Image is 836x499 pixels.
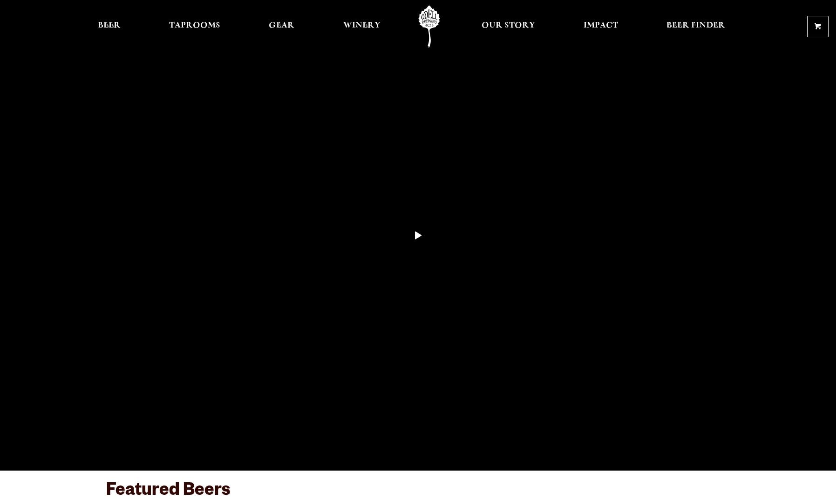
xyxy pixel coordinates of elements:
a: Impact [578,6,624,48]
a: Taprooms [163,6,226,48]
a: Beer Finder [660,6,731,48]
span: Our Story [482,22,535,29]
span: Beer Finder [666,22,725,29]
span: Gear [269,22,294,29]
span: Impact [584,22,618,29]
a: Beer [92,6,127,48]
span: Taprooms [169,22,220,29]
a: Gear [263,6,300,48]
span: Beer [98,22,121,29]
a: Winery [337,6,387,48]
a: Our Story [476,6,541,48]
span: Winery [343,22,381,29]
a: Odell Home [412,6,447,48]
